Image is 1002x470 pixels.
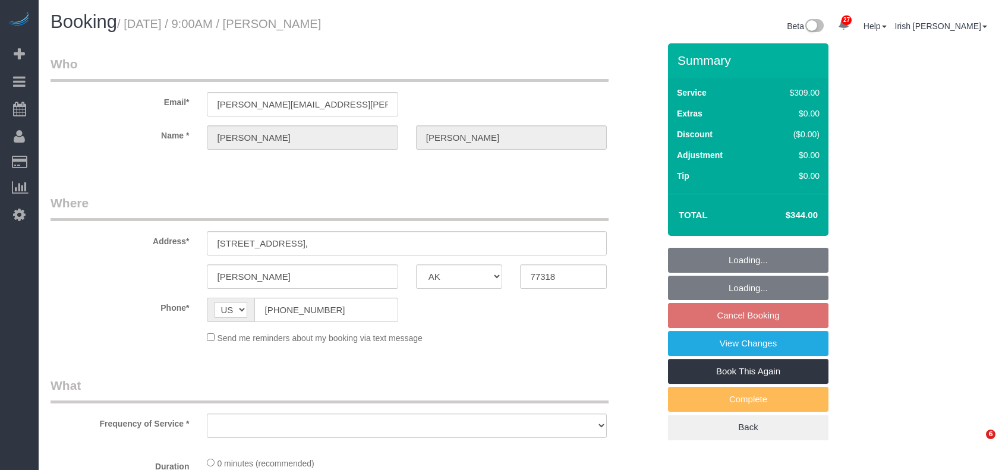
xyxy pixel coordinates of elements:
h3: Summary [678,53,823,67]
strong: Total [679,210,708,220]
div: ($0.00) [764,128,820,140]
a: Book This Again [668,359,828,384]
span: Send me reminders about my booking via text message [217,333,423,343]
a: Irish [PERSON_NAME] [895,21,987,31]
span: 27 [842,15,852,25]
div: $0.00 [764,170,820,182]
input: Phone* [254,298,398,322]
label: Name * [42,125,198,141]
label: Service [677,87,707,99]
input: Email* [207,92,398,116]
label: Extras [677,108,702,119]
iframe: Intercom live chat [962,430,990,458]
label: Adjustment [677,149,723,161]
small: / [DATE] / 9:00AM / [PERSON_NAME] [117,17,321,30]
legend: What [51,377,609,403]
span: Booking [51,11,117,32]
input: First Name* [207,125,398,150]
img: Automaid Logo [7,12,31,29]
span: 6 [986,430,995,439]
span: 0 minutes (recommended) [217,459,314,468]
label: Tip [677,170,689,182]
input: City* [207,264,398,289]
label: Frequency of Service * [42,414,198,430]
a: View Changes [668,331,828,356]
a: Help [864,21,887,31]
a: Back [668,415,828,440]
label: Phone* [42,298,198,314]
div: $0.00 [764,108,820,119]
h4: $344.00 [750,210,818,220]
input: Zip Code* [520,264,607,289]
img: New interface [804,19,824,34]
a: Beta [787,21,824,31]
label: Discount [677,128,713,140]
label: Address* [42,231,198,247]
input: Last Name* [416,125,607,150]
legend: Who [51,55,609,82]
label: Email* [42,92,198,108]
a: 27 [832,12,855,38]
div: $0.00 [764,149,820,161]
div: $309.00 [764,87,820,99]
legend: Where [51,194,609,221]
